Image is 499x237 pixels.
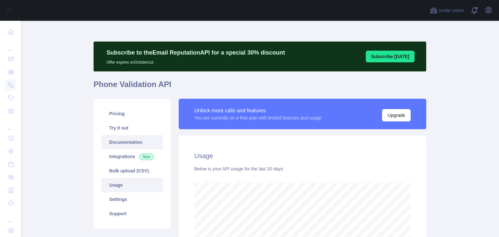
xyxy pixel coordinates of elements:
[5,210,16,223] div: ...
[194,115,322,121] div: You are currently on a free plan with limited features and usage
[439,7,464,14] span: Invite users
[101,178,163,192] a: Usage
[5,39,16,52] div: ...
[194,107,322,115] div: Unlock more calls and features
[101,192,163,206] a: Settings
[194,151,411,160] h2: Usage
[366,51,415,62] button: Subscribe [DATE]
[107,48,285,57] p: Subscribe to the Email Reputation API for a special 30 % discount
[101,121,163,135] a: Try it out
[382,109,411,121] button: Upgrade
[94,79,426,95] h1: Phone Validation API
[107,57,285,65] p: Offer expires on October 1st.
[194,166,411,172] div: Below is your API usage for the last 30 days
[5,118,16,131] div: ...
[101,206,163,221] a: Support
[429,5,465,16] button: Invite users
[101,106,163,121] a: Pricing
[139,154,154,160] span: New
[101,164,163,178] a: Bulk upload (CSV)
[101,135,163,149] a: Documentation
[101,149,163,164] a: Integrations New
